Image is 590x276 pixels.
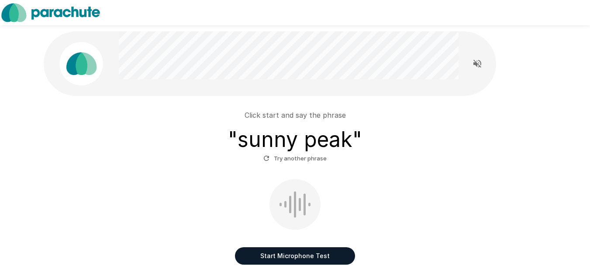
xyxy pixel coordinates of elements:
[235,247,355,265] button: Start Microphone Test
[245,110,346,120] p: Click start and say the phrase
[261,152,329,165] button: Try another phrase
[59,42,103,85] img: parachute_avatar.png
[228,127,362,152] h3: " sunny peak "
[469,55,486,72] button: Read questions aloud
